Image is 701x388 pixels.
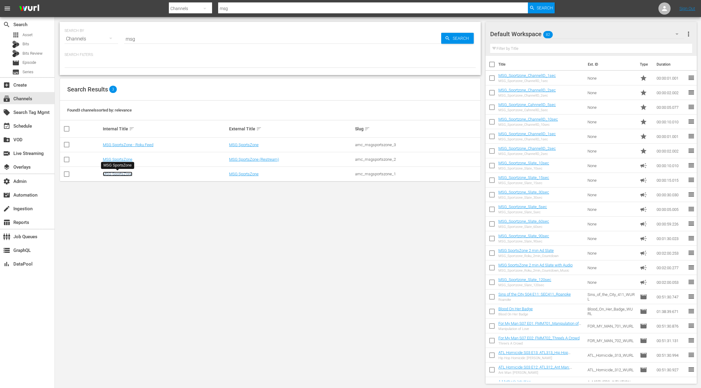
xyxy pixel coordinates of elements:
[688,162,695,169] span: reorder
[498,117,558,122] a: MSG_Sportzone_ChannelID_10sec
[441,33,474,44] button: Search
[498,254,559,258] div: MSG_Sportzone_Roku_2min_Countdown
[3,122,10,130] span: Schedule
[640,104,647,111] span: Promo
[688,307,695,315] span: reorder
[688,351,695,359] span: reorder
[640,366,647,373] span: Episode
[654,100,688,115] td: 00:00:05.077
[688,380,695,388] span: reorder
[498,190,549,194] a: MSG_Sportzone_Slate_30sec
[103,157,132,162] a: MSG SportsZone
[498,167,549,170] div: MSG_Sportzone_Slate_10sec
[498,321,581,330] a: For My Man S07 E01: FMM701_Manipulation of Love
[585,275,638,290] td: None
[498,379,531,384] a: A Mother's Intuition
[3,219,10,226] span: Reports
[490,26,684,43] div: Default Workspace
[640,381,647,388] span: Episode
[364,126,370,132] span: sort
[498,73,556,78] a: MSG_Sportzone_ChannelID_1sec
[640,220,647,228] span: Ad
[688,89,695,96] span: reorder
[585,304,638,319] td: Blood_On_Her_Badge_WURL
[585,71,638,85] td: None
[585,362,638,377] td: ATL_Homicide_312_WURL
[103,163,132,168] div: MSG SportsZone
[654,144,688,158] td: 00:00:02.002
[688,191,695,198] span: reorder
[640,191,647,198] span: Ad
[498,94,556,98] div: MSG_Sportzone_ChannelID_2sec
[3,136,10,143] span: VOD
[498,365,572,374] a: ATL Homicide S03 E12: ATL312_Ant Man: [PERSON_NAME]
[229,172,259,176] a: MSG SportsZone
[355,172,480,176] div: amc_msgsportszone_1
[498,181,549,185] div: MSG_Sportzone_Slate_15sec
[498,298,571,302] div: Roanoke
[498,225,549,229] div: MSG_Sportzone_Slate_60sec
[3,81,10,89] span: Create
[640,89,647,96] span: Promo
[688,118,695,125] span: reorder
[498,283,551,287] div: MSG_Sportzone_Slate_120sec
[654,246,688,260] td: 00:02:00.253
[688,366,695,373] span: reorder
[585,187,638,202] td: None
[498,248,554,253] a: MSG SportsZone 2 min Ad Slate
[636,56,653,73] th: Type
[679,6,695,11] a: Sign Out
[3,163,10,171] span: Overlays
[688,293,695,300] span: reorder
[688,249,695,256] span: reorder
[640,235,647,242] span: Ad
[585,333,638,348] td: FOR_MY_MAN_702_WURL
[688,176,695,184] span: reorder
[585,158,638,173] td: None
[498,342,580,345] div: Three’s A Crowd
[498,336,580,340] a: For My Man S07 E02: FMM702_Three’s A Crowd
[498,239,549,243] div: MSG_Sportzone_Slate_90sec
[3,205,10,212] span: Ingestion
[640,74,647,82] span: Promo
[584,56,636,73] th: Ext. ID
[498,161,549,165] a: MSG_Sportzone_Slate_10sec
[12,59,19,67] span: Episode
[654,173,688,187] td: 00:00:15.015
[640,337,647,344] span: Episode
[685,30,692,38] span: more_vert
[229,142,259,147] a: MSG SportsZone
[653,56,689,73] th: Duration
[585,85,638,100] td: None
[67,86,108,93] span: Search Results
[4,5,11,12] span: menu
[537,2,553,13] span: Search
[3,178,10,185] span: Admin
[654,158,688,173] td: 00:00:10.010
[688,235,695,242] span: reorder
[12,31,19,39] span: Asset
[585,217,638,231] td: None
[23,50,43,57] span: Bits Review
[654,115,688,129] td: 00:00:10.010
[65,52,476,57] p: Search Filters:
[585,129,638,144] td: None
[498,356,583,360] div: Hip Hop Homicide: [PERSON_NAME]
[688,264,695,271] span: reorder
[3,109,10,116] span: Search Tag Mgmt
[640,162,647,169] span: Ad
[654,290,688,304] td: 00:51:30.747
[640,293,647,300] span: Episode
[23,69,33,75] span: Series
[67,108,132,112] span: Found 3 channels sorted by: relevance
[229,157,279,162] a: MSG SportsZone (Restream)
[498,210,547,214] div: MSG_Sportzone_Slate_5sec
[498,219,549,224] a: MSG_Sportzone_Slate_60sec
[256,126,262,132] span: sort
[688,337,695,344] span: reorder
[3,21,10,28] span: Search
[640,264,647,271] span: Ad
[355,157,480,162] div: amc_msgsportszone_2
[498,146,556,151] a: MSG_Sportzone_ChannelID_2sec
[688,322,695,329] span: reorder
